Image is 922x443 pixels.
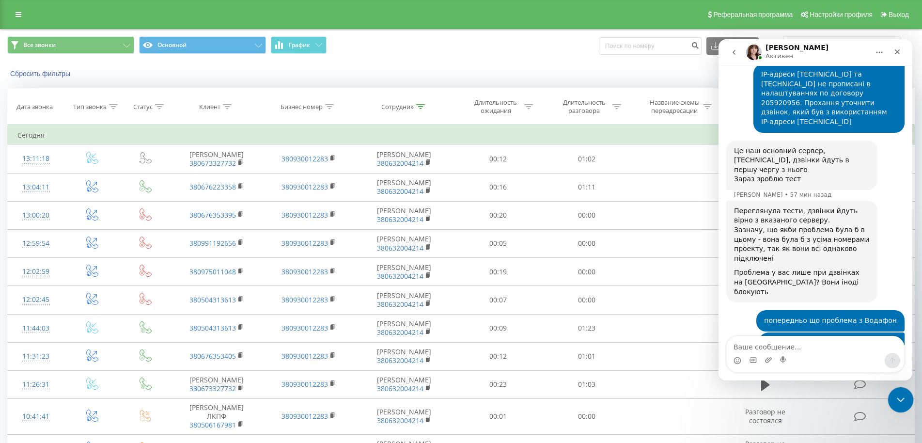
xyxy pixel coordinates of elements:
[377,158,423,168] a: 380632004214
[558,98,610,115] div: Длительность разговора
[189,323,236,332] a: 380504313613
[377,384,423,393] a: 380632004214
[377,328,423,337] a: 380632004214
[454,370,543,398] td: 00:23
[17,262,54,281] div: 12:02:59
[355,258,454,286] td: [PERSON_NAME]
[470,98,522,115] div: Длительность ожидания
[454,201,543,229] td: 00:20
[17,290,54,309] div: 12:02:45
[17,375,54,394] div: 11:26:31
[281,238,328,248] a: 380930012283
[189,210,236,220] a: 380676353395
[189,351,236,361] a: 380676353405
[17,234,54,253] div: 12:59:54
[17,178,54,197] div: 13:04:11
[281,295,328,304] a: 380930012283
[281,323,328,332] a: 380930012283
[454,145,543,173] td: 00:12
[355,201,454,229] td: [PERSON_NAME]
[745,407,785,425] span: Разговор не состоялся
[355,370,454,398] td: [PERSON_NAME]
[377,215,423,224] a: 380632004214
[281,351,328,361] a: 380930012283
[281,210,328,220] a: 380930012283
[133,103,153,111] div: Статус
[454,286,543,314] td: 00:07
[17,347,54,366] div: 11:31:23
[542,286,631,314] td: 00:00
[73,103,107,111] div: Тип звонка
[355,286,454,314] td: [PERSON_NAME]
[7,69,75,78] button: Сбросить фильтры
[281,380,328,389] a: 380930012283
[189,158,236,168] a: 380673327732
[171,370,263,398] td: [PERSON_NAME]
[189,420,236,429] a: 380506167981
[542,145,631,173] td: 01:02
[381,103,414,111] div: Сотрудник
[189,182,236,191] a: 380676223358
[281,267,328,276] a: 380930012283
[17,319,54,338] div: 11:44:03
[706,37,759,55] button: Экспорт
[810,11,873,18] span: Настройки профиля
[542,399,631,435] td: 00:00
[377,271,423,281] a: 380632004214
[713,11,793,18] span: Реферальная программа
[377,416,423,425] a: 380632004214
[542,314,631,342] td: 01:23
[17,407,54,426] div: 10:41:41
[542,258,631,286] td: 00:00
[271,36,327,54] button: График
[888,387,914,413] iframe: Intercom live chat
[355,145,454,173] td: [PERSON_NAME]
[281,182,328,191] a: 380930012283
[17,206,54,225] div: 13:00:20
[454,399,543,435] td: 00:01
[542,201,631,229] td: 00:00
[454,229,543,257] td: 00:05
[355,314,454,342] td: [PERSON_NAME]
[7,36,134,54] button: Все звонки
[139,36,266,54] button: Основной
[542,173,631,201] td: 01:11
[355,229,454,257] td: [PERSON_NAME]
[171,399,263,435] td: [PERSON_NAME] ЛКПФ
[199,103,220,111] div: Клиент
[649,98,701,115] div: Название схемы переадресации
[281,154,328,163] a: 380930012283
[355,342,454,370] td: [PERSON_NAME]
[889,11,909,18] span: Выход
[454,173,543,201] td: 00:16
[289,42,310,48] span: График
[189,295,236,304] a: 380504313613
[454,314,543,342] td: 00:09
[542,370,631,398] td: 01:03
